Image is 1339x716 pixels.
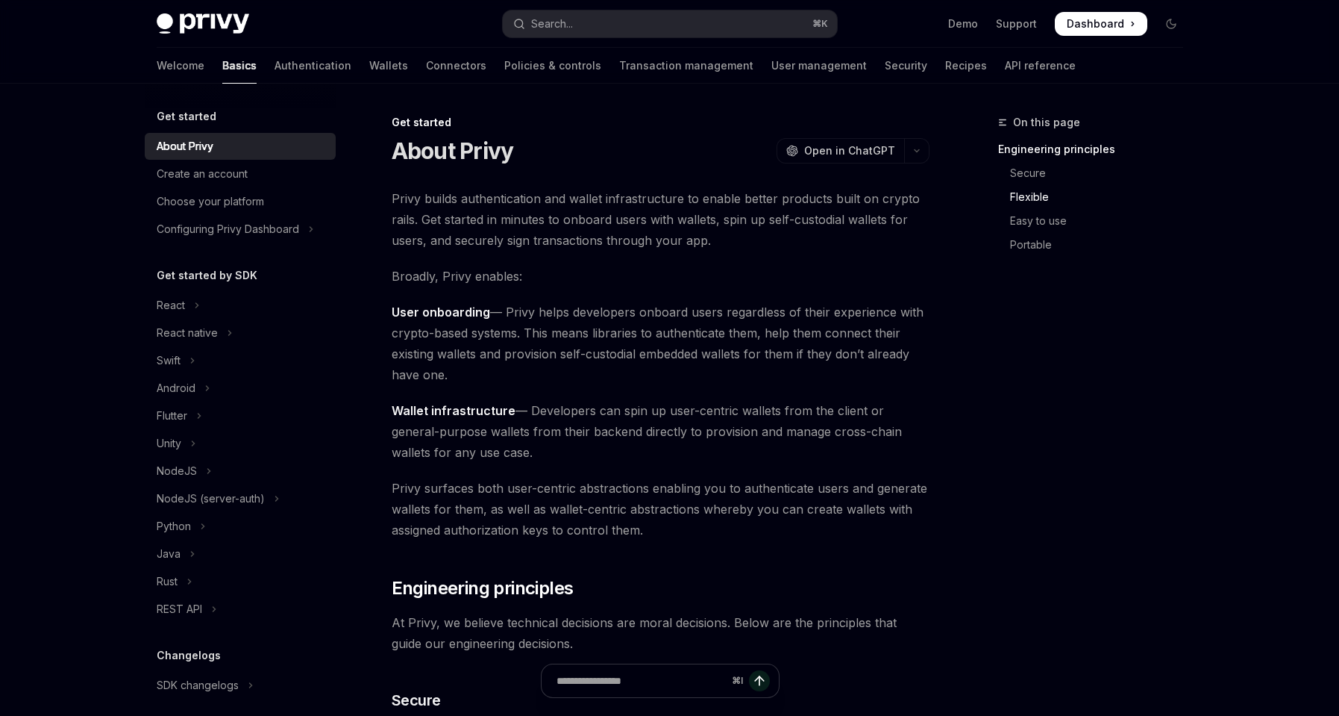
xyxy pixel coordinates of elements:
div: Search... [531,15,573,33]
a: Welcome [157,48,204,84]
strong: Wallet infrastructure [392,403,515,418]
div: Flutter [157,407,187,425]
button: Toggle NodeJS (server-auth) section [145,485,336,512]
div: Create an account [157,165,248,183]
button: Toggle SDK changelogs section [145,672,336,699]
input: Ask a question... [556,664,726,697]
button: Open in ChatGPT [777,138,904,164]
button: Toggle Unity section [145,430,336,457]
div: Configuring Privy Dashboard [157,220,299,238]
div: NodeJS (server-auth) [157,490,265,508]
div: Get started [392,115,929,130]
span: Privy builds authentication and wallet infrastructure to enable better products built on crypto r... [392,188,929,251]
a: Recipes [945,48,987,84]
span: At Privy, we believe technical decisions are moral decisions. Below are the principles that guide... [392,612,929,654]
div: React [157,296,185,314]
div: Android [157,379,195,397]
h5: Get started [157,108,216,125]
button: Toggle dark mode [1159,12,1183,36]
a: Choose your platform [145,188,336,215]
a: Policies & controls [504,48,601,84]
a: Support [996,16,1037,31]
button: Toggle REST API section [145,596,336,623]
div: REST API [157,600,202,618]
img: dark logo [157,13,249,34]
div: NodeJS [157,462,197,480]
a: Wallets [369,48,408,84]
button: Toggle Android section [145,375,336,402]
a: Connectors [426,48,486,84]
h1: About Privy [392,137,514,164]
h5: Changelogs [157,647,221,664]
div: SDK changelogs [157,676,239,694]
button: Toggle Java section [145,541,336,567]
span: ⌘ K [812,18,828,30]
a: User management [771,48,867,84]
button: Toggle NodeJS section [145,458,336,485]
a: About Privy [145,133,336,160]
a: Transaction management [619,48,753,84]
span: On this page [1013,113,1080,131]
div: About Privy [157,137,213,155]
div: React native [157,324,218,342]
div: Unity [157,435,181,452]
button: Toggle Rust section [145,568,336,595]
a: Portable [998,233,1195,257]
span: Open in ChatGPT [804,143,895,158]
a: Secure [998,161,1195,185]
a: Authentication [275,48,351,84]
a: Demo [948,16,978,31]
button: Toggle React section [145,292,336,319]
button: Toggle React native section [145,320,336,346]
div: Choose your platform [157,193,264,211]
a: Security [885,48,927,84]
div: Java [157,545,181,563]
a: Flexible [998,185,1195,209]
button: Toggle Swift section [145,347,336,374]
button: Toggle Python section [145,513,336,540]
div: Python [157,517,191,535]
a: Basics [222,48,257,84]
button: Send message [749,670,770,691]
a: Easy to use [998,209,1195,233]
button: Toggle Flutter section [145,402,336,429]
span: Engineering principles [392,576,574,600]
a: Create an account [145,161,336,187]
div: Rust [157,573,178,591]
a: Engineering principles [998,137,1195,161]
button: Open search [503,10,837,37]
span: — Developers can spin up user-centric wallets from the client or general-purpose wallets from the... [392,400,929,463]
strong: User onboarding [392,305,490,320]
h5: Get started by SDK [157,267,257,284]
span: — Privy helps developers onboard users regardless of their experience with crypto-based systems. ... [392,302,929,385]
span: Dashboard [1067,16,1124,31]
span: Broadly, Privy enables: [392,266,929,287]
a: Dashboard [1055,12,1147,36]
button: Toggle Configuring Privy Dashboard section [145,216,336,243]
div: Swift [157,352,181,370]
span: Privy surfaces both user-centric abstractions enabling you to authenticate users and generate wal... [392,478,929,541]
a: API reference [1005,48,1076,84]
